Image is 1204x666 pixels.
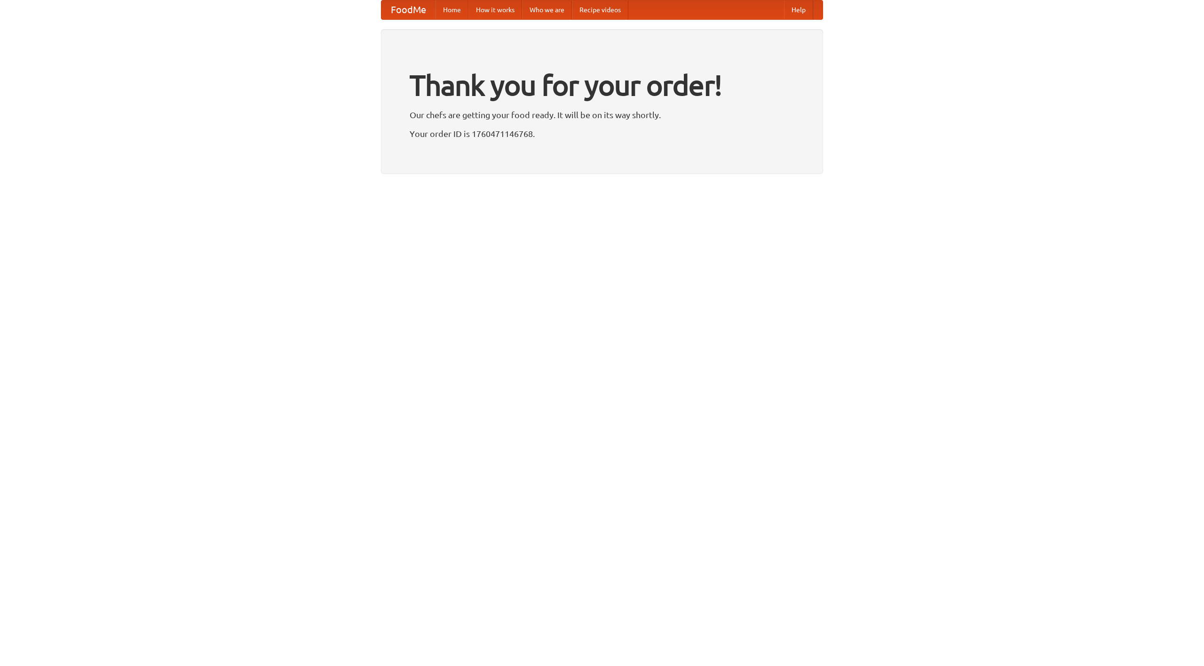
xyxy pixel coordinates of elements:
a: Help [784,0,813,19]
a: FoodMe [381,0,436,19]
p: Your order ID is 1760471146768. [410,127,794,141]
p: Our chefs are getting your food ready. It will be on its way shortly. [410,108,794,122]
a: Who we are [522,0,572,19]
h1: Thank you for your order! [410,63,794,108]
a: Home [436,0,468,19]
a: How it works [468,0,522,19]
a: Recipe videos [572,0,628,19]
